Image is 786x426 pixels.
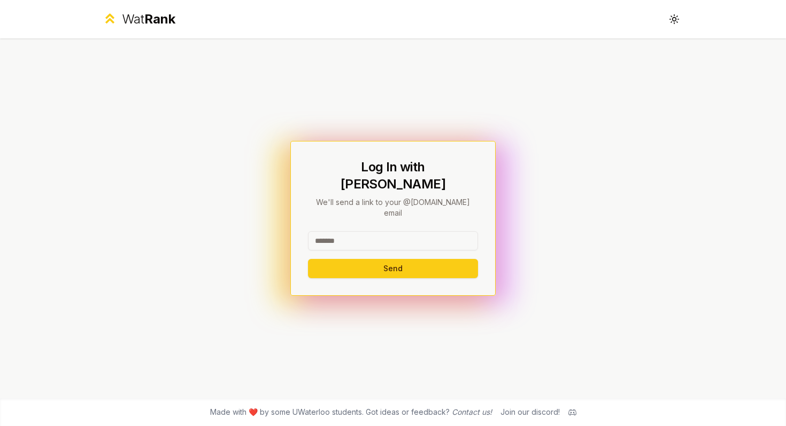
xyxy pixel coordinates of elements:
[210,407,492,417] span: Made with ❤️ by some UWaterloo students. Got ideas or feedback?
[102,11,175,28] a: WatRank
[308,159,478,193] h1: Log In with [PERSON_NAME]
[500,407,560,417] div: Join our discord!
[308,197,478,218] p: We'll send a link to your @[DOMAIN_NAME] email
[122,11,175,28] div: Wat
[452,407,492,416] a: Contact us!
[144,11,175,27] span: Rank
[308,259,478,278] button: Send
